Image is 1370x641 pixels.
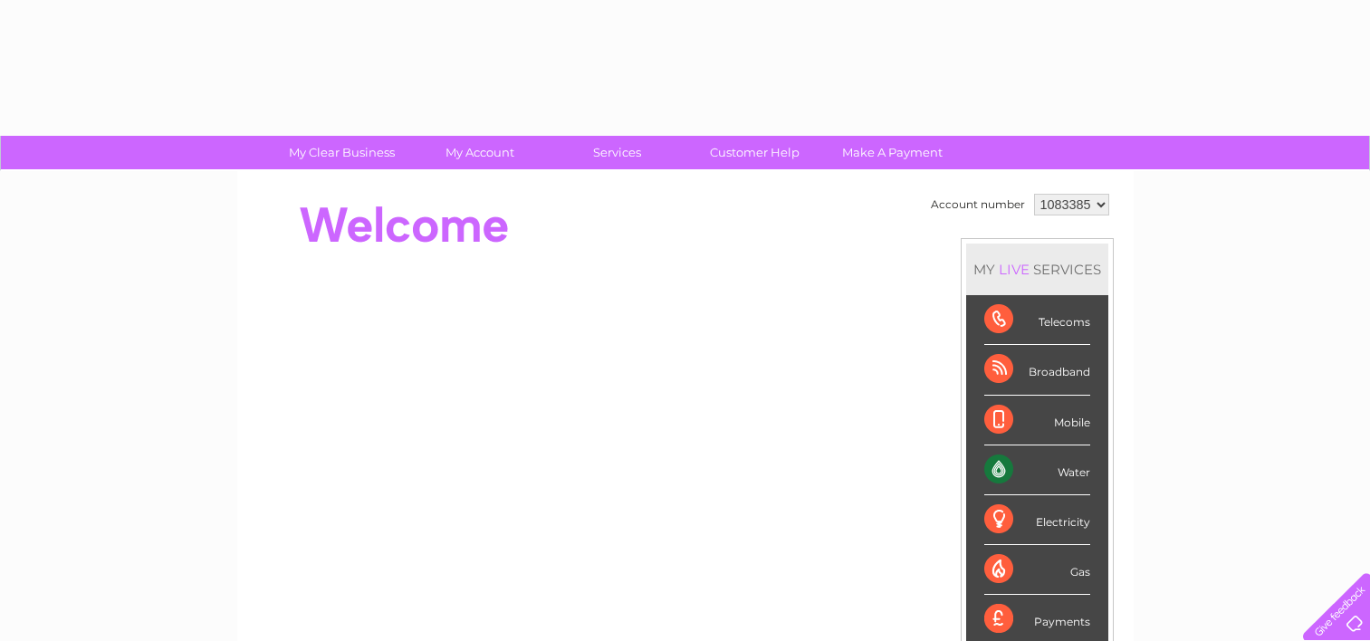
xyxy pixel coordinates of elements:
a: Services [542,136,692,169]
div: MY SERVICES [966,244,1108,295]
div: Telecoms [984,295,1090,345]
div: Electricity [984,495,1090,545]
div: LIVE [995,261,1033,278]
div: Water [984,445,1090,495]
a: My Clear Business [267,136,417,169]
div: Gas [984,545,1090,595]
a: My Account [405,136,554,169]
div: Broadband [984,345,1090,395]
a: Customer Help [680,136,829,169]
td: Account number [926,189,1030,220]
div: Mobile [984,396,1090,445]
a: Make A Payment [818,136,967,169]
